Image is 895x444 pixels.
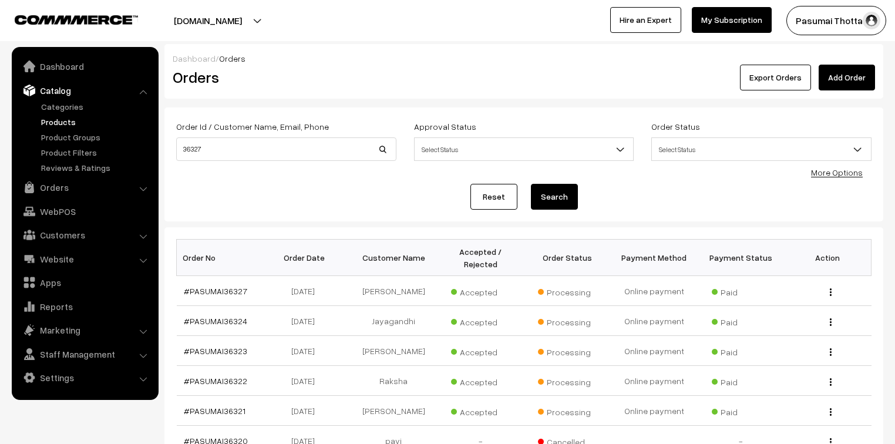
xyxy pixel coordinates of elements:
img: Menu [830,318,832,326]
span: Paid [712,373,770,388]
button: Pasumai Thotta… [786,6,886,35]
img: Menu [830,378,832,386]
th: Order No [177,240,264,276]
a: Catalog [15,80,154,101]
span: Paid [712,283,770,298]
span: Accepted [451,373,510,388]
span: Processing [538,313,597,328]
span: Accepted [451,313,510,328]
img: Menu [830,288,832,296]
a: WebPOS [15,201,154,222]
span: Accepted [451,283,510,298]
img: Menu [830,348,832,356]
span: Orders [219,53,245,63]
th: Payment Method [611,240,698,276]
td: [DATE] [263,366,350,396]
h2: Orders [173,68,395,86]
td: [DATE] [263,306,350,336]
td: [PERSON_NAME] [350,396,437,426]
td: Raksha [350,366,437,396]
a: Dashboard [15,56,154,77]
span: Select Status [651,137,872,161]
a: Orders [15,177,154,198]
a: Product Groups [38,131,154,143]
a: Website [15,248,154,270]
a: Customers [15,224,154,245]
button: Search [531,184,578,210]
label: Approval Status [414,120,476,133]
button: [DOMAIN_NAME] [133,6,283,35]
img: user [863,12,880,29]
a: Reports [15,296,154,317]
span: Select Status [415,139,634,160]
td: [DATE] [263,396,350,426]
label: Order Status [651,120,700,133]
td: [DATE] [263,336,350,366]
td: [PERSON_NAME] [350,336,437,366]
td: [PERSON_NAME] [350,276,437,306]
a: #PASUMAI36322 [184,376,247,386]
span: Processing [538,403,597,418]
td: Online payment [611,396,698,426]
a: COMMMERCE [15,12,117,26]
span: Paid [712,343,770,358]
a: #PASUMAI36323 [184,346,247,356]
label: Order Id / Customer Name, Email, Phone [176,120,329,133]
td: Online payment [611,366,698,396]
a: Reset [470,184,517,210]
th: Action [785,240,872,276]
a: Reviews & Ratings [38,162,154,174]
span: Processing [538,343,597,358]
td: Online payment [611,336,698,366]
span: Paid [712,313,770,328]
a: Staff Management [15,344,154,365]
a: More Options [811,167,863,177]
a: Add Order [819,65,875,90]
input: Order Id / Customer Name / Customer Email / Customer Phone [176,137,396,161]
a: #PASUMAI36321 [184,406,245,416]
a: Products [38,116,154,128]
a: Apps [15,272,154,293]
a: Categories [38,100,154,113]
span: Accepted [451,403,510,418]
th: Order Date [263,240,350,276]
span: Processing [538,373,597,388]
a: Dashboard [173,53,216,63]
th: Payment Status [698,240,785,276]
a: Product Filters [38,146,154,159]
a: Hire an Expert [610,7,681,33]
th: Order Status [524,240,611,276]
a: #PASUMAI36327 [184,286,247,296]
td: Online payment [611,306,698,336]
td: [DATE] [263,276,350,306]
td: Jayagandhi [350,306,437,336]
div: / [173,52,875,65]
th: Accepted / Rejected [437,240,524,276]
span: Paid [712,403,770,418]
th: Customer Name [350,240,437,276]
span: Select Status [414,137,634,161]
td: Online payment [611,276,698,306]
a: Marketing [15,319,154,341]
a: #PASUMAI36324 [184,316,247,326]
img: COMMMERCE [15,15,138,24]
img: Menu [830,408,832,416]
span: Processing [538,283,597,298]
a: My Subscription [692,7,772,33]
a: Settings [15,367,154,388]
button: Export Orders [740,65,811,90]
span: Accepted [451,343,510,358]
span: Select Status [652,139,871,160]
